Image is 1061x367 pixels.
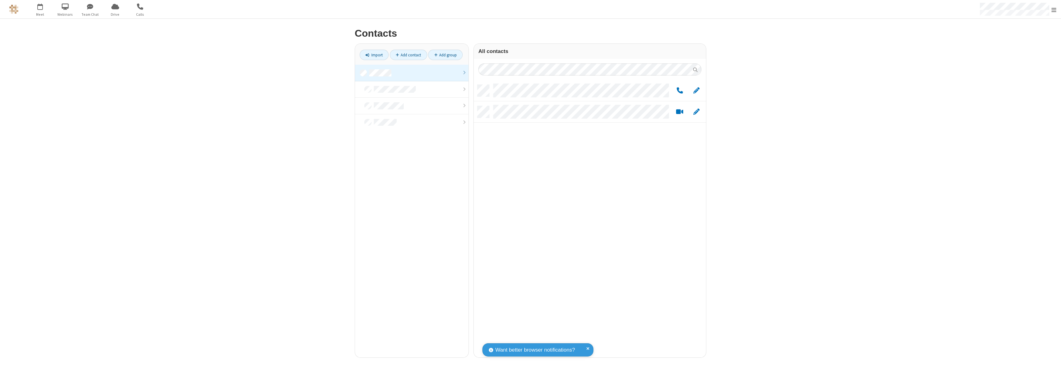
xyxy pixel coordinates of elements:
span: Calls [129,12,152,17]
a: Import [360,50,389,60]
iframe: Chat [1046,351,1056,363]
span: Want better browser notifications? [495,346,575,354]
button: Edit [690,108,702,116]
span: Team Chat [79,12,102,17]
span: Webinars [54,12,77,17]
span: Drive [104,12,127,17]
h3: All contacts [478,48,701,54]
a: Add group [428,50,463,60]
div: grid [474,80,706,357]
button: Call by phone [674,87,686,95]
a: Add contact [390,50,427,60]
h2: Contacts [355,28,706,39]
span: Meet [29,12,52,17]
button: Edit [690,87,702,95]
img: QA Selenium DO NOT DELETE OR CHANGE [9,5,19,14]
button: Start a video meeting [674,108,686,116]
